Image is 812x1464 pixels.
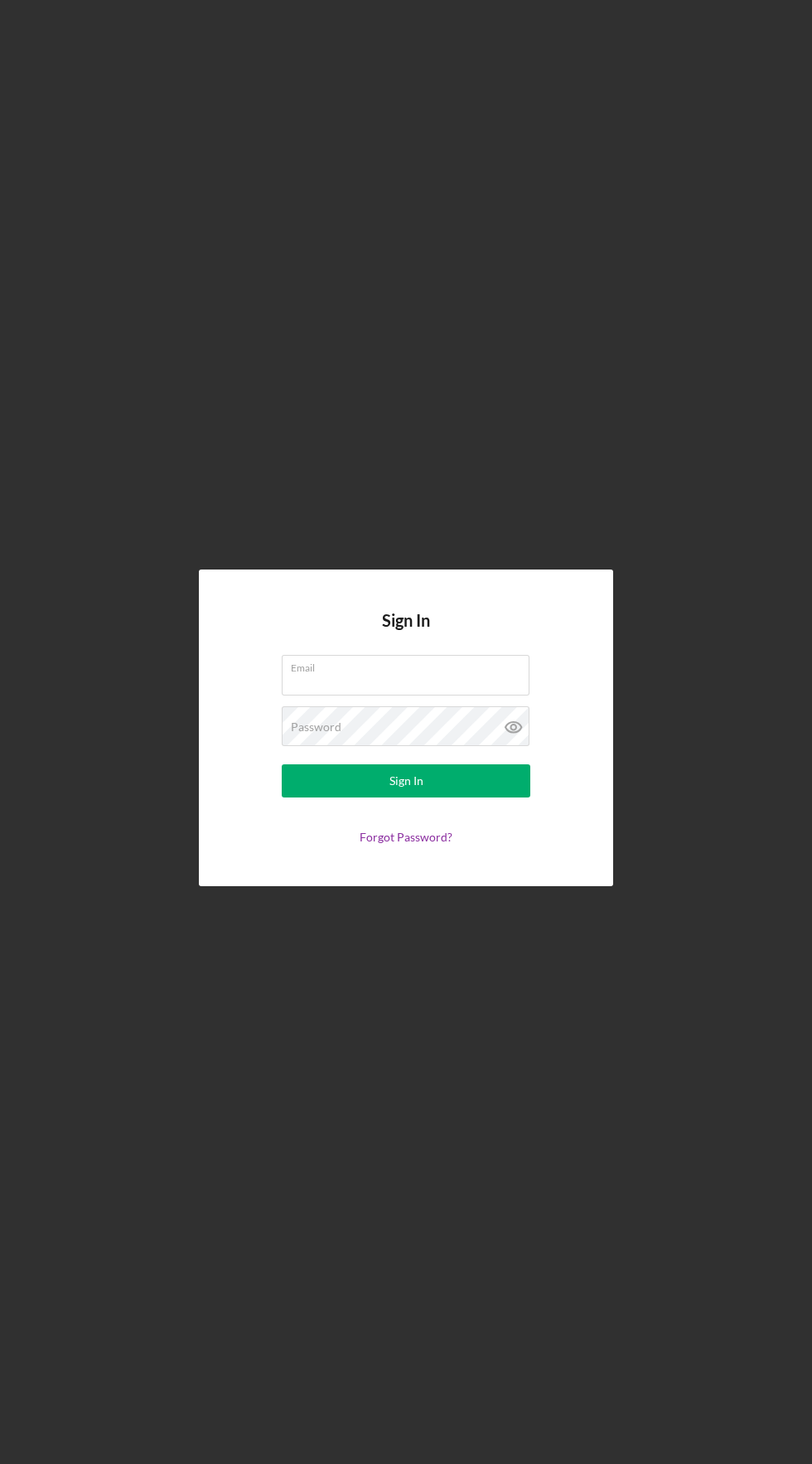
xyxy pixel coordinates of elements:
[360,830,452,844] a: Forgot Password?
[291,656,529,674] label: Email
[291,720,341,734] label: Password
[282,764,530,797] button: Sign In
[389,764,423,797] div: Sign In
[382,611,430,655] h4: Sign In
